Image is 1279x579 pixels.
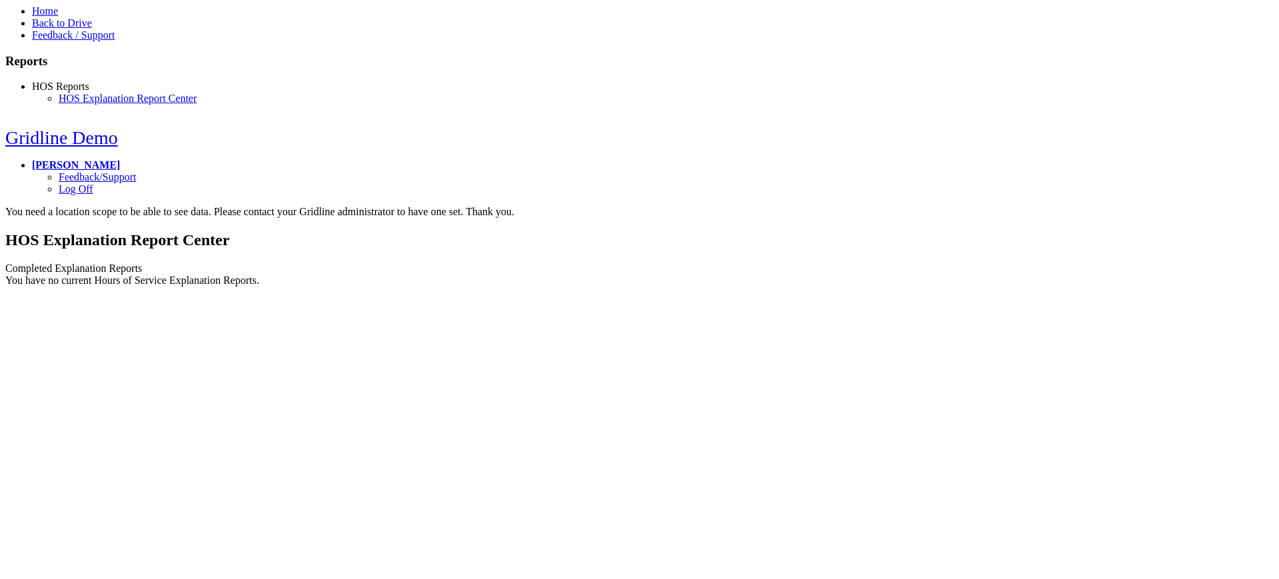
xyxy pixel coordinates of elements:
[5,275,1274,287] div: You have no current Hours of Service Explanation Reports.
[5,54,1274,69] h3: Reports
[5,263,1274,275] div: Completed Explanation Reports
[5,231,1274,249] h2: HOS Explanation Report Center
[5,127,118,148] a: Gridline Demo
[5,206,1274,218] div: You need a location scope to be able to see data. Please contact your Gridline administrator to h...
[32,17,92,29] a: Back to Drive
[59,183,93,195] a: Log Off
[59,93,197,104] a: HOS Explanation Report Center
[59,171,136,183] a: Feedback/Support
[32,29,115,41] a: Feedback / Support
[32,5,58,17] a: Home
[32,159,120,171] a: [PERSON_NAME]
[32,81,89,92] a: HOS Reports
